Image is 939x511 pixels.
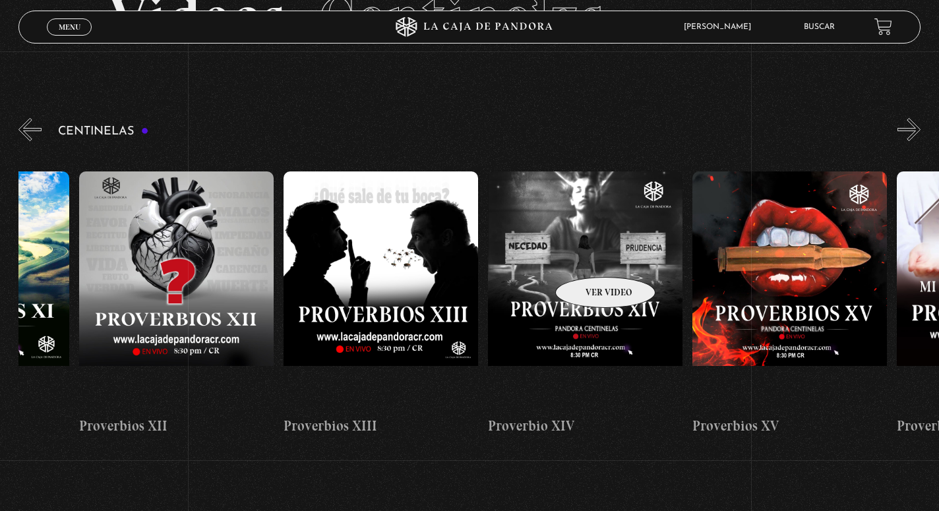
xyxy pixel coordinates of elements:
a: Proverbios XIII [284,151,478,458]
h4: Proverbios XII [79,415,274,436]
a: Proverbios XII [79,151,274,458]
h3: Centinelas [58,125,148,138]
a: Buscar [804,23,835,31]
h4: Proverbio XIV [488,415,682,436]
a: Proverbio XIV [488,151,682,458]
span: [PERSON_NAME] [677,23,764,31]
h4: Proverbios XV [692,415,887,436]
span: Cerrar [54,34,85,43]
a: View your shopping cart [874,18,892,36]
a: Proverbios XV [692,151,887,458]
button: Next [897,118,921,141]
h4: Proverbios XIII [284,415,478,436]
span: Menu [59,23,80,31]
button: Previous [18,118,42,141]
